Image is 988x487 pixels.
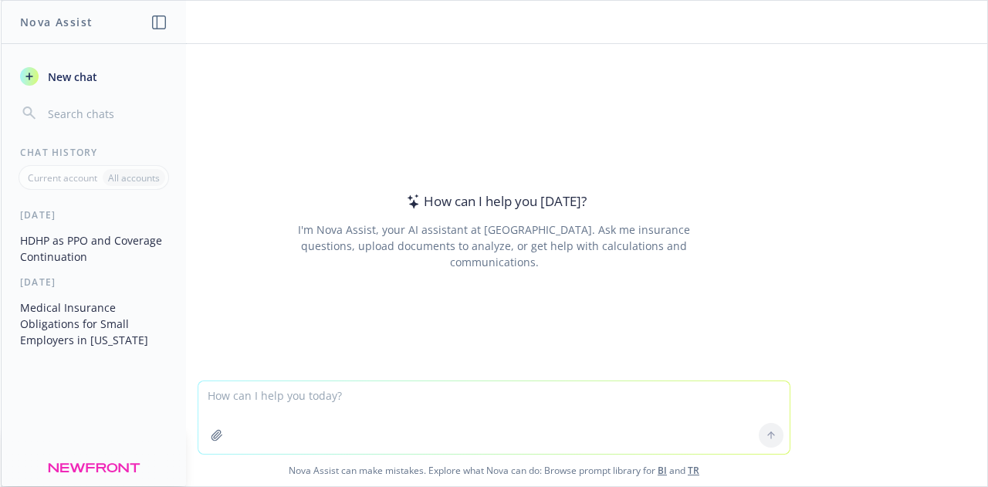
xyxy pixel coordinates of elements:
[108,171,160,184] p: All accounts
[14,63,174,90] button: New chat
[276,222,711,270] div: I'm Nova Assist, your AI assistant at [GEOGRAPHIC_DATA]. Ask me insurance questions, upload docum...
[402,191,587,211] div: How can I help you [DATE]?
[20,14,93,30] h1: Nova Assist
[7,455,981,486] span: Nova Assist can make mistakes. Explore what Nova can do: Browse prompt library for and
[28,171,97,184] p: Current account
[14,228,174,269] button: HDHP as PPO and Coverage Continuation
[658,464,667,477] a: BI
[2,208,186,222] div: [DATE]
[14,295,174,353] button: Medical Insurance Obligations for Small Employers in [US_STATE]
[45,69,97,85] span: New chat
[2,146,186,159] div: Chat History
[2,276,186,289] div: [DATE]
[688,464,699,477] a: TR
[45,103,167,124] input: Search chats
